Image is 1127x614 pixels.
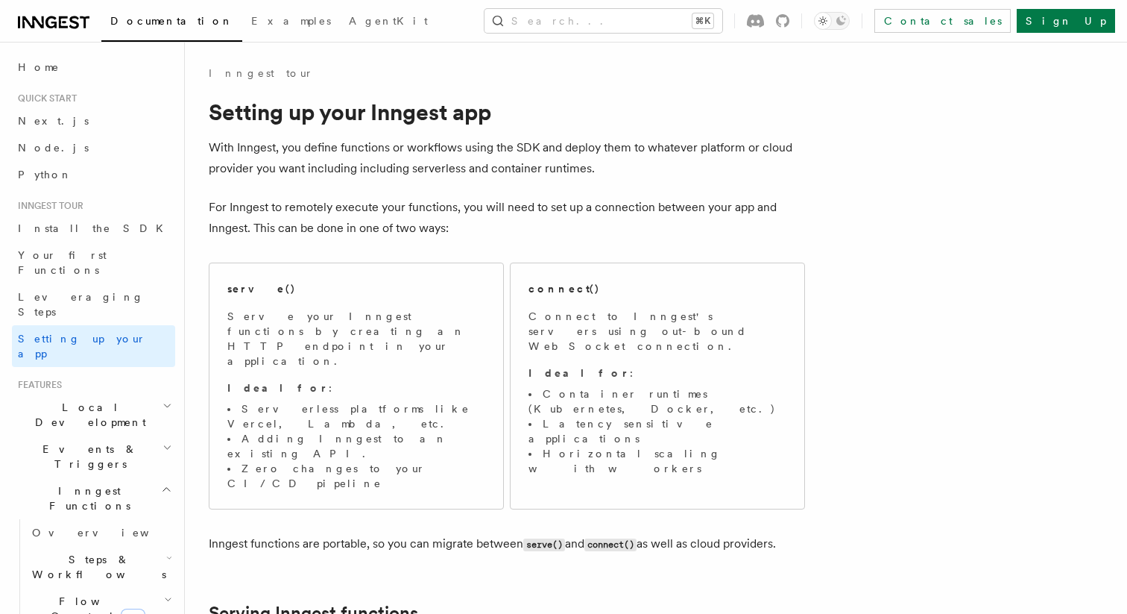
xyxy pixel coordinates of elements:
[12,215,175,242] a: Install the SDK
[12,200,83,212] span: Inngest tour
[18,249,107,276] span: Your first Functions
[110,15,233,27] span: Documentation
[18,142,89,154] span: Node.js
[12,107,175,134] a: Next.js
[18,169,72,181] span: Python
[340,4,437,40] a: AgentKit
[528,416,786,446] li: Latency sensitive applications
[26,552,166,582] span: Steps & Workflows
[528,446,786,476] li: Horizontal scaling with workers
[209,137,805,179] p: With Inngest, you define functions or workflows using the SDK and deploy them to whatever platfor...
[251,15,331,27] span: Examples
[523,539,565,551] code: serve()
[692,13,713,28] kbd: ⌘K
[227,380,485,395] p: :
[12,483,161,513] span: Inngest Functions
[12,283,175,325] a: Leveraging Steps
[18,115,89,127] span: Next.js
[209,197,805,239] p: For Inngest to remotely execute your functions, you will need to set up a connection between your...
[874,9,1011,33] a: Contact sales
[1017,9,1115,33] a: Sign Up
[18,291,144,318] span: Leveraging Steps
[12,54,175,81] a: Home
[227,281,296,296] h2: serve()
[528,367,630,379] strong: Ideal for
[18,60,60,75] span: Home
[12,242,175,283] a: Your first Functions
[209,66,313,81] a: Inngest tour
[349,15,428,27] span: AgentKit
[12,93,77,104] span: Quick start
[227,431,485,461] li: Adding Inngest to an existing API.
[26,546,175,588] button: Steps & Workflows
[227,401,485,431] li: Serverless platforms like Vercel, Lambda, etc.
[12,161,175,188] a: Python
[18,222,172,234] span: Install the SDK
[18,333,146,360] span: Setting up your app
[12,134,175,161] a: Node.js
[242,4,340,40] a: Examples
[26,519,175,546] a: Overview
[484,9,722,33] button: Search...⌘K
[32,527,186,539] span: Overview
[528,281,600,296] h2: connect()
[209,263,504,510] a: serve()Serve your Inngest functions by creating an HTTP endpoint in your application.Ideal for:Se...
[510,263,805,510] a: connect()Connect to Inngest's servers using out-bound WebSocket connection.Ideal for:Container ru...
[227,461,485,491] li: Zero changes to your CI/CD pipeline
[209,98,805,125] h1: Setting up your Inngest app
[227,382,329,394] strong: Ideal for
[528,309,786,354] p: Connect to Inngest's servers using out-bound WebSocket connection.
[528,366,786,380] p: :
[101,4,242,42] a: Documentation
[12,436,175,477] button: Events & Triggers
[12,442,162,472] span: Events & Triggers
[12,477,175,519] button: Inngest Functions
[814,12,850,30] button: Toggle dark mode
[12,394,175,436] button: Local Development
[528,386,786,416] li: Container runtimes (Kubernetes, Docker, etc.)
[584,539,637,551] code: connect()
[12,400,162,430] span: Local Development
[12,325,175,367] a: Setting up your app
[227,309,485,369] p: Serve your Inngest functions by creating an HTTP endpoint in your application.
[209,533,805,555] p: Inngest functions are portable, so you can migrate between and as well as cloud providers.
[12,379,62,391] span: Features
